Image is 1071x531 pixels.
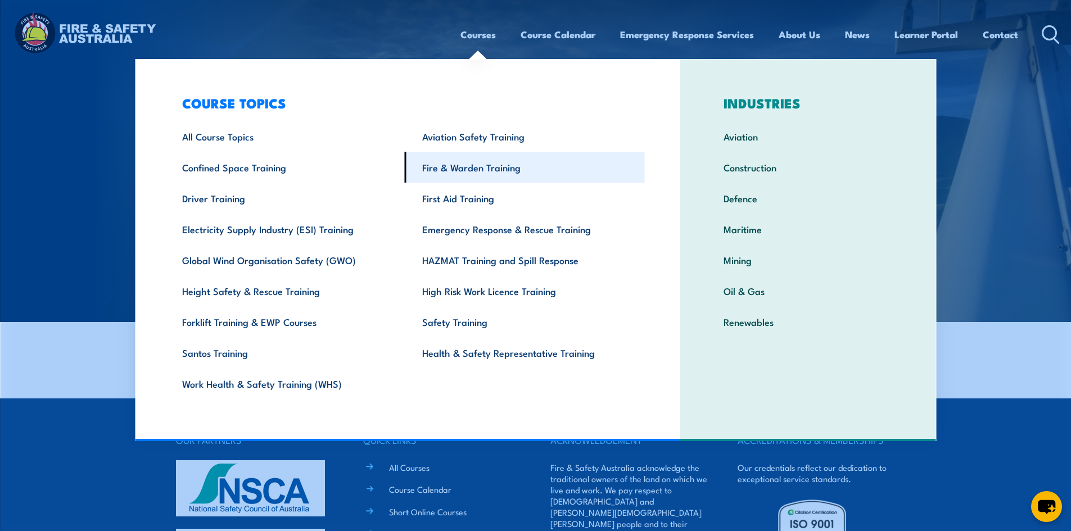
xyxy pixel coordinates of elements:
a: Height Safety & Rescue Training [165,275,405,306]
a: Confined Space Training [165,152,405,183]
a: Course Calendar [521,20,595,49]
a: Electricity Supply Industry (ESI) Training [165,214,405,244]
a: Course Calendar [389,483,451,495]
a: Driver Training [165,183,405,214]
a: Contact [983,20,1018,49]
a: HAZMAT Training and Spill Response [405,244,645,275]
a: Emergency Response Services [620,20,754,49]
a: Aviation [706,121,910,152]
a: Learner Portal [894,20,958,49]
a: Defence [706,183,910,214]
a: About Us [779,20,820,49]
a: First Aid Training [405,183,645,214]
p: Our credentials reflect our dedication to exceptional service standards. [738,462,895,484]
a: Renewables [706,306,910,337]
img: nsca-logo-footer [176,460,325,516]
a: Maritime [706,214,910,244]
a: Health & Safety Representative Training [405,337,645,368]
a: News [845,20,870,49]
a: Santos Training [165,337,405,368]
a: Construction [706,152,910,183]
a: Work Health & Safety Training (WHS) [165,368,405,399]
h3: INDUSTRIES [706,95,910,111]
a: Safety Training [405,306,645,337]
a: High Risk Work Licence Training [405,275,645,306]
a: Emergency Response & Rescue Training [405,214,645,244]
a: Oil & Gas [706,275,910,306]
a: Fire & Warden Training [405,152,645,183]
a: All Courses [389,461,430,473]
a: Forklift Training & EWP Courses [165,306,405,337]
h3: COURSE TOPICS [165,95,645,111]
a: Mining [706,244,910,275]
button: chat-button [1031,491,1062,522]
a: All Course Topics [165,121,405,152]
a: Global Wind Organisation Safety (GWO) [165,244,405,275]
a: Short Online Courses [389,506,467,518]
a: Courses [460,20,496,49]
a: Aviation Safety Training [405,121,645,152]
